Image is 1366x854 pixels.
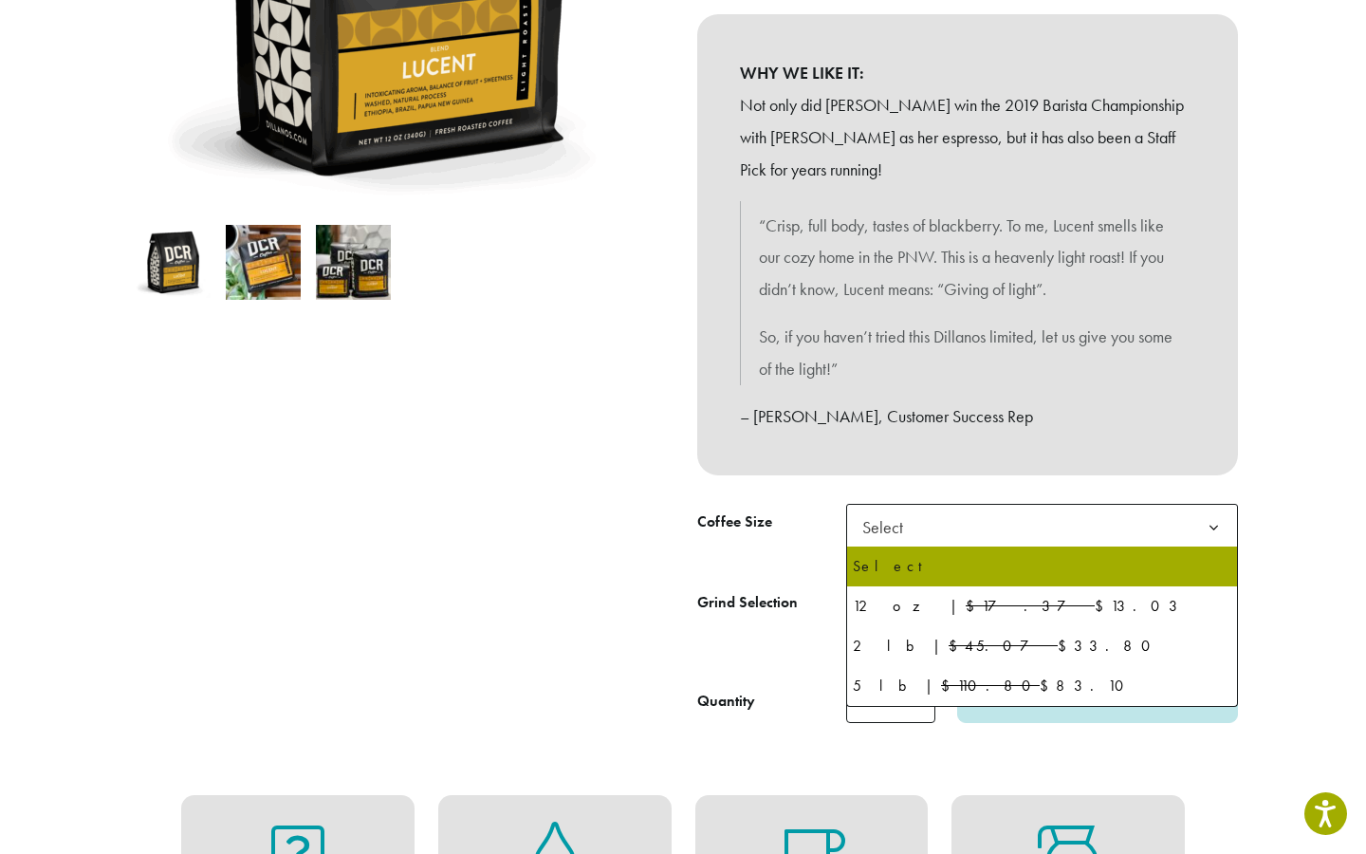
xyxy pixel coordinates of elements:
span: Select [855,509,922,546]
del: $110.80 [941,676,1040,696]
b: WHY WE LIKE IT: [740,57,1195,89]
label: Grind Selection [697,589,846,617]
div: 2 lb | $33.80 [853,632,1231,660]
del: $17.37 [966,596,1095,616]
span: Select [846,504,1238,550]
p: – [PERSON_NAME], Customer Success Rep [740,400,1195,433]
div: 12 oz | $13.03 [853,592,1231,621]
del: $45.07 [949,636,1058,656]
div: Quantity [697,690,755,713]
p: “Crisp, full body, tastes of blackberry. To me, Lucent smells like our cozy home in the PNW. This... [759,210,1176,306]
li: Select [847,547,1237,586]
div: 5 lb | $83.10 [853,672,1231,700]
label: Coffee Size [697,509,846,536]
img: Lucent [136,225,211,300]
p: Not only did [PERSON_NAME] win the 2019 Barista Championship with [PERSON_NAME] as her espresso, ... [740,89,1195,185]
img: Lucent - Image 2 [226,225,301,300]
img: Lucent - Image 3 [316,225,391,300]
p: So, if you haven’t tried this Dillanos limited, let us give you some of the light!” [759,321,1176,385]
